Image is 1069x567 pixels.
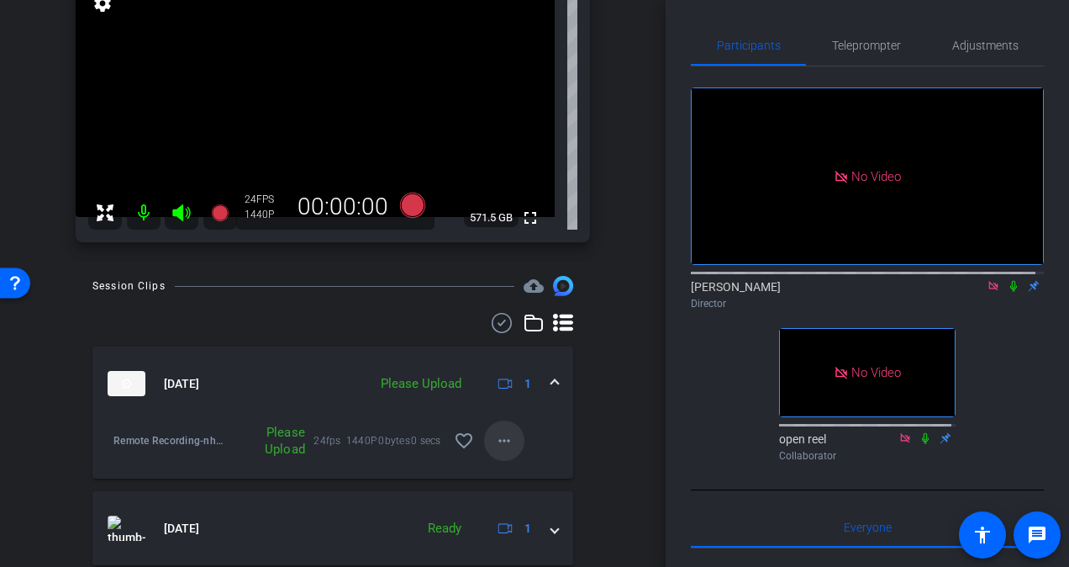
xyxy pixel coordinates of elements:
mat-icon: accessibility [972,525,993,545]
mat-expansion-panel-header: thumb-nail[DATE]Please Upload1 [92,347,573,421]
span: No Video [851,168,901,183]
span: 1 [524,375,531,393]
img: thumb-nail [108,371,145,396]
mat-icon: fullscreen [520,208,540,228]
div: 1440P [245,208,287,221]
div: Please Upload [224,424,313,458]
img: thumb-nail [108,516,145,541]
span: 1 [524,520,531,538]
span: 24fps [313,432,346,449]
span: 0 secs [411,432,444,449]
div: Session Clips [92,278,166,294]
span: Destinations for your clips [524,276,544,296]
span: 0bytes [378,432,411,449]
div: [PERSON_NAME] [691,278,1044,311]
span: 1440P [346,432,379,449]
span: No Video [851,365,901,380]
span: Everyone [844,522,892,533]
span: Remote Recording-nhc-test-2025-09-17-13-06-27-138-0 [113,432,224,449]
span: Teleprompter [832,40,901,51]
span: Adjustments [952,40,1019,51]
mat-icon: message [1027,525,1047,545]
div: open reel [779,431,956,464]
div: Ready [419,519,470,538]
span: Participants [717,40,781,51]
mat-expansion-panel-header: thumb-nail[DATE]Ready1 [92,491,573,565]
mat-icon: cloud_upload [524,276,544,296]
span: FPS [256,193,274,205]
div: Collaborator [779,448,956,464]
img: Session clips [553,276,573,296]
div: Please Upload [372,374,470,394]
span: [DATE] [164,375,199,393]
mat-icon: favorite_border [454,431,474,451]
span: 571.5 GB [464,208,519,228]
div: Director [691,296,1044,311]
span: [DATE] [164,520,199,538]
div: 00:00:00 [287,193,399,221]
div: thumb-nail[DATE]Please Upload1 [92,421,573,479]
div: 24 [245,193,287,206]
mat-icon: more_horiz [494,431,514,451]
